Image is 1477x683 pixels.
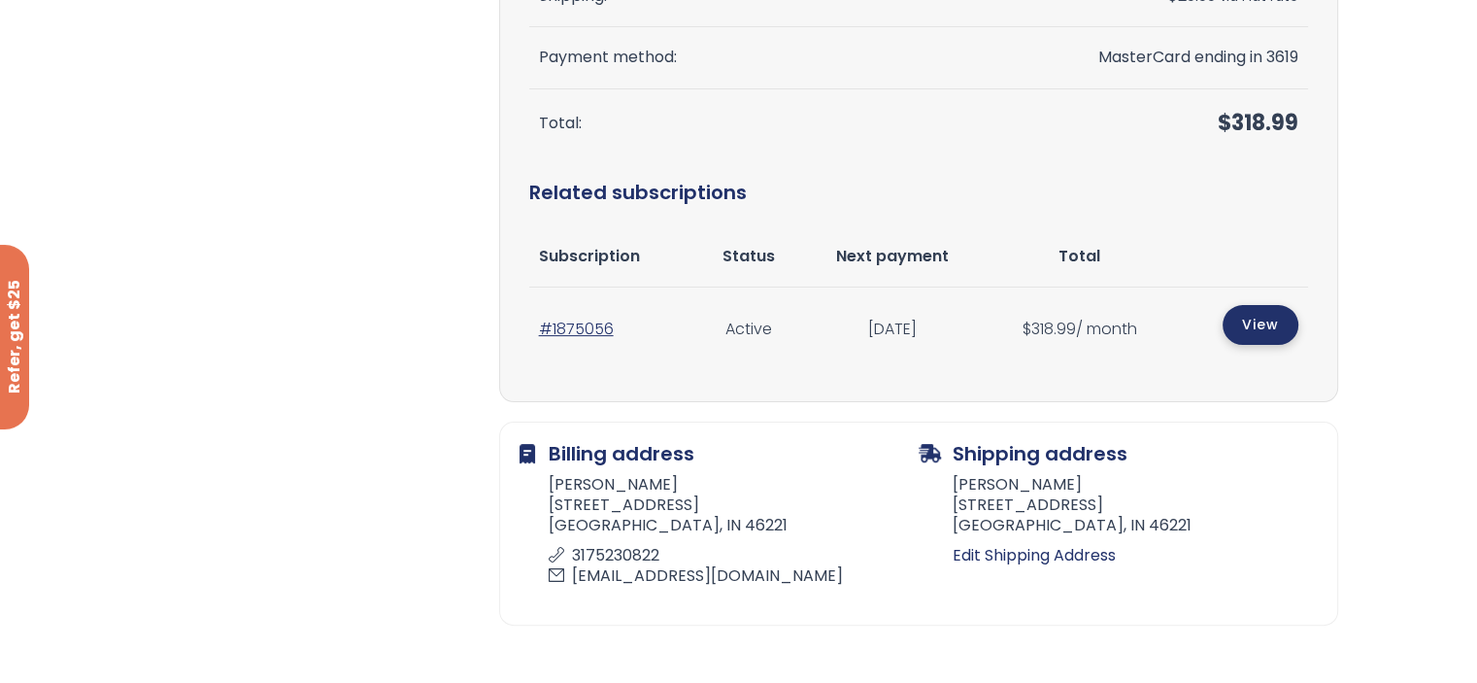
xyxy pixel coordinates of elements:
[539,245,640,267] span: Subscription
[979,27,1308,88] td: MasterCard ending in 3619
[1058,245,1100,267] span: Total
[539,318,614,340] a: #1875056
[520,475,919,592] address: [PERSON_NAME] [STREET_ADDRESS] [GEOGRAPHIC_DATA], IN 46221
[1023,318,1076,340] span: 318.99
[549,566,907,587] p: [EMAIL_ADDRESS][DOMAIN_NAME]
[529,89,979,158] th: Total:
[953,542,1318,569] a: Edit Shipping Address
[529,27,979,88] th: Payment method:
[1223,305,1298,345] a: View
[698,288,799,372] td: Active
[1218,108,1231,138] span: $
[1023,318,1031,340] span: $
[799,288,985,372] td: [DATE]
[919,442,1318,465] h2: Shipping address
[919,475,1318,541] address: [PERSON_NAME] [STREET_ADDRESS] [GEOGRAPHIC_DATA], IN 46221
[520,442,919,465] h2: Billing address
[549,546,907,566] p: 3175230822
[529,158,1308,226] h2: Related subscriptions
[836,245,949,267] span: Next payment
[722,245,775,267] span: Status
[1218,108,1298,138] span: 318.99
[986,288,1174,372] td: / month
